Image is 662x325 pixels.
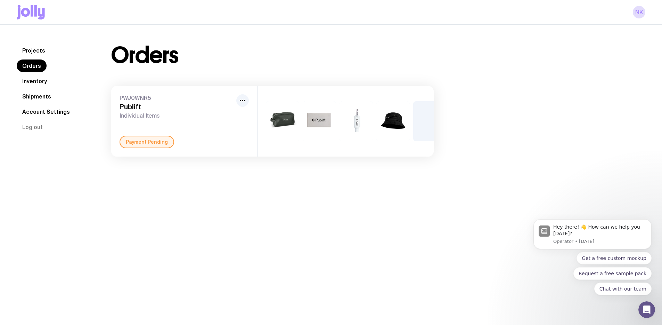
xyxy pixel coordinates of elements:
a: Account Settings [17,105,75,118]
a: Orders [17,60,47,72]
iframe: Intercom notifications message [523,211,662,322]
span: Individual Items [120,112,234,119]
iframe: Intercom live chat [638,301,655,318]
h3: Publift [120,103,234,111]
button: Log out [17,121,48,133]
span: PWJ0WNR5 [120,94,234,101]
a: NK [633,6,645,18]
h1: Orders [111,44,178,66]
a: Shipments [17,90,57,103]
div: Payment Pending [120,136,174,148]
a: Projects [17,44,51,57]
a: Inventory [17,75,52,87]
